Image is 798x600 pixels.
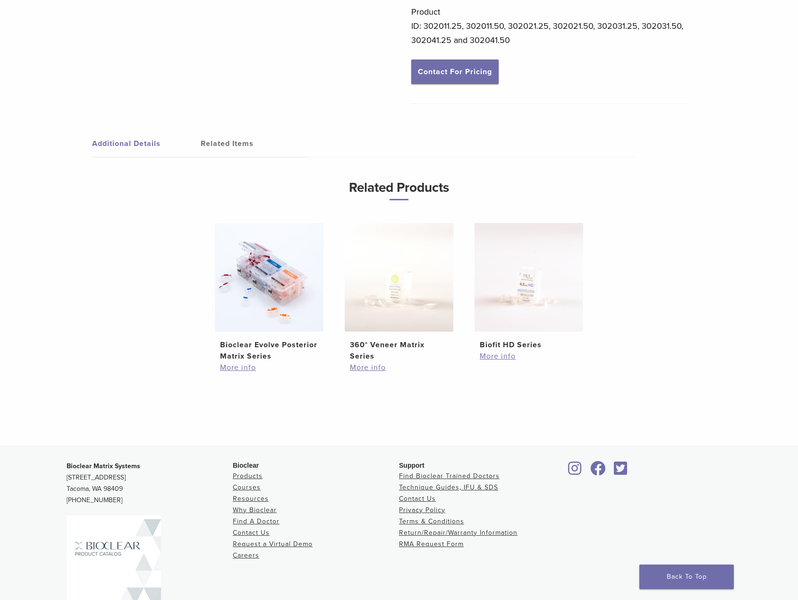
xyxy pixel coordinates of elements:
[92,130,201,157] a: Additional Details
[399,483,498,491] a: Technique Guides, IFU & SDS
[233,517,280,525] a: Find A Doctor
[399,495,436,503] a: Contact Us
[471,223,587,351] a: Biofit HD SeriesBiofit HD Series
[233,483,261,491] a: Courses
[146,176,652,200] h3: Related Products
[233,506,277,514] a: Why Bioclear
[399,472,500,480] a: Find Bioclear Trained Doctors
[411,60,499,84] a: Contact For Pricing
[350,362,448,373] a: More info
[480,351,578,362] a: More info
[587,467,609,476] a: Bioclear
[341,223,457,362] a: 360° Veneer Matrix Series360° Veneer Matrix Series
[67,461,233,506] p: [STREET_ADDRESS] Tacoma, WA 98409 [PHONE_NUMBER]
[233,495,269,503] a: Resources
[201,130,309,157] a: Related Items
[67,462,140,470] strong: Bioclear Matrix Systems
[233,551,259,559] a: Careers
[345,223,453,332] img: 360° Veneer Matrix Series
[233,462,259,469] span: Bioclear
[399,517,464,525] a: Terms & Conditions
[215,223,323,332] img: Bioclear Evolve Posterior Matrix Series
[399,462,424,469] span: Support
[233,529,270,537] a: Contact Us
[212,223,327,362] a: Bioclear Evolve Posterior Matrix SeriesBioclear Evolve Posterior Matrix Series
[233,472,263,480] a: Products
[480,339,578,351] h2: Biofit HD Series
[220,362,318,373] a: More info
[565,467,585,476] a: Bioclear
[399,529,518,537] a: Return/Repair/Warranty Information
[475,223,583,332] img: Biofit HD Series
[350,339,448,362] h2: 360° Veneer Matrix Series
[411,5,689,47] p: Product ID: 302011.25, 302011.50, 302021.25, 302021.50, 302031.25, 302031.50, 302041.25 and 30204...
[220,339,318,362] h2: Bioclear Evolve Posterior Matrix Series
[639,565,734,589] a: Back To Top
[399,506,445,514] a: Privacy Policy
[611,467,630,476] a: Bioclear
[399,540,464,548] a: RMA Request Form
[233,540,313,548] a: Request a Virtual Demo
